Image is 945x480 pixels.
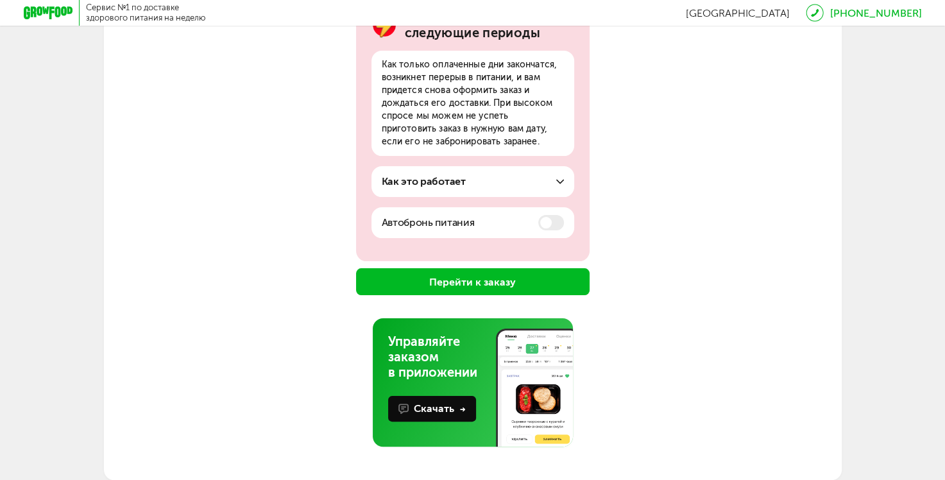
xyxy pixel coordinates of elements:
div: Как только оплаченные дни закончатся, возникнет перерыв в питании, и вам придется снова оформить ... [371,51,574,156]
div: Скачать [414,401,466,416]
span: [GEOGRAPHIC_DATA] [686,7,790,19]
div: Как это работает [382,174,466,189]
p: Автобронь питания [382,215,475,230]
button: Перейти к заказу [356,268,590,295]
button: Скачать [388,396,476,422]
div: Сервис №1 по доставке здорового питания на неделю [86,3,206,23]
a: [PHONE_NUMBER] [830,7,922,19]
div: Управляйте заказом в приложении [388,334,491,380]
